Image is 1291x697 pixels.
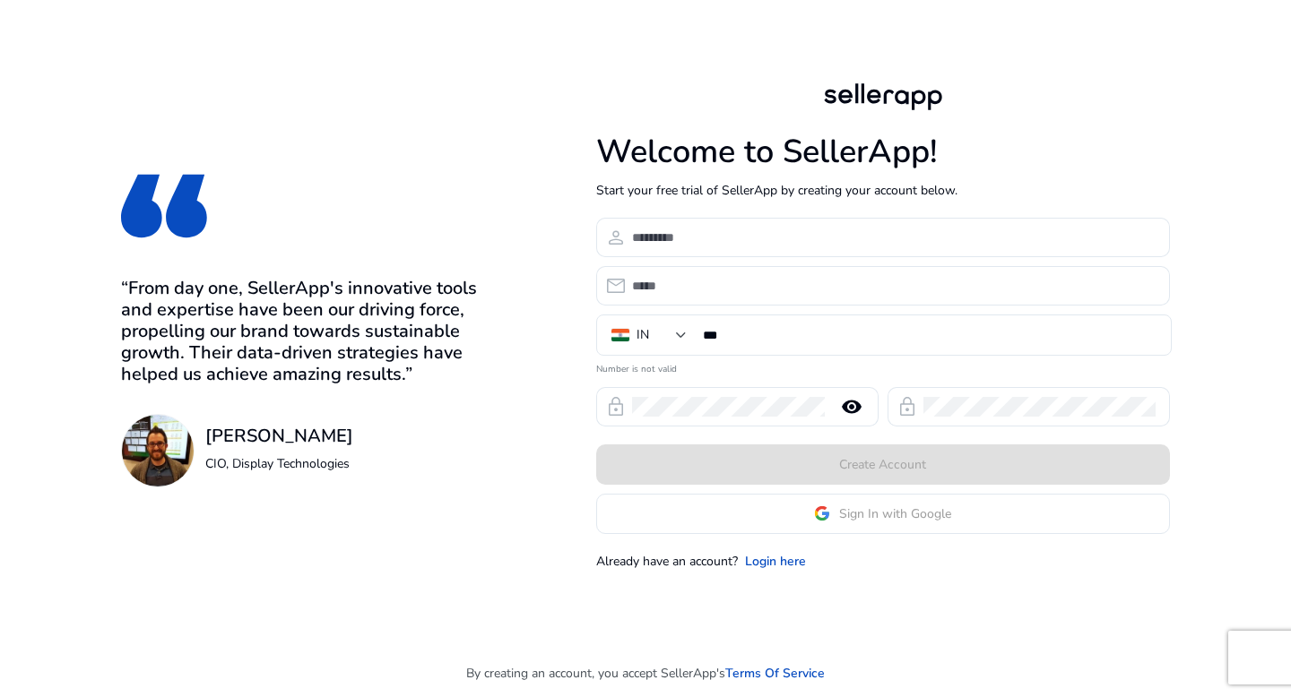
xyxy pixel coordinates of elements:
mat-error: Number is not valid [596,357,1170,376]
p: Start your free trial of SellerApp by creating your account below. [596,181,1170,200]
a: Terms Of Service [725,664,825,683]
p: CIO, Display Technologies [205,454,353,473]
a: Login here [745,552,806,571]
span: lock [897,396,918,417]
p: Already have an account? [596,552,738,571]
h1: Welcome to SellerApp! [596,133,1170,171]
span: person [605,227,627,248]
span: email [605,275,627,297]
h3: [PERSON_NAME] [205,426,353,447]
mat-icon: remove_red_eye [830,396,873,417]
div: IN [637,325,649,345]
span: lock [605,396,627,417]
h3: “From day one, SellerApp's innovative tools and expertise have been our driving force, propelling... [121,278,504,385]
